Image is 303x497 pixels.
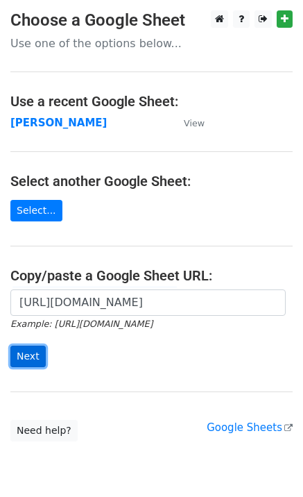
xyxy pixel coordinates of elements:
p: Use one of the options below... [10,36,293,51]
h4: Copy/paste a Google Sheet URL: [10,267,293,284]
a: Need help? [10,420,78,441]
iframe: Chat Widget [234,430,303,497]
a: Google Sheets [207,421,293,434]
small: Example: [URL][DOMAIN_NAME] [10,319,153,329]
h4: Select another Google Sheet: [10,173,293,189]
small: View [184,118,205,128]
h4: Use a recent Google Sheet: [10,93,293,110]
input: Paste your Google Sheet URL here [10,289,286,316]
input: Next [10,346,46,367]
a: Select... [10,200,62,221]
a: View [170,117,205,129]
a: [PERSON_NAME] [10,117,107,129]
h3: Choose a Google Sheet [10,10,293,31]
